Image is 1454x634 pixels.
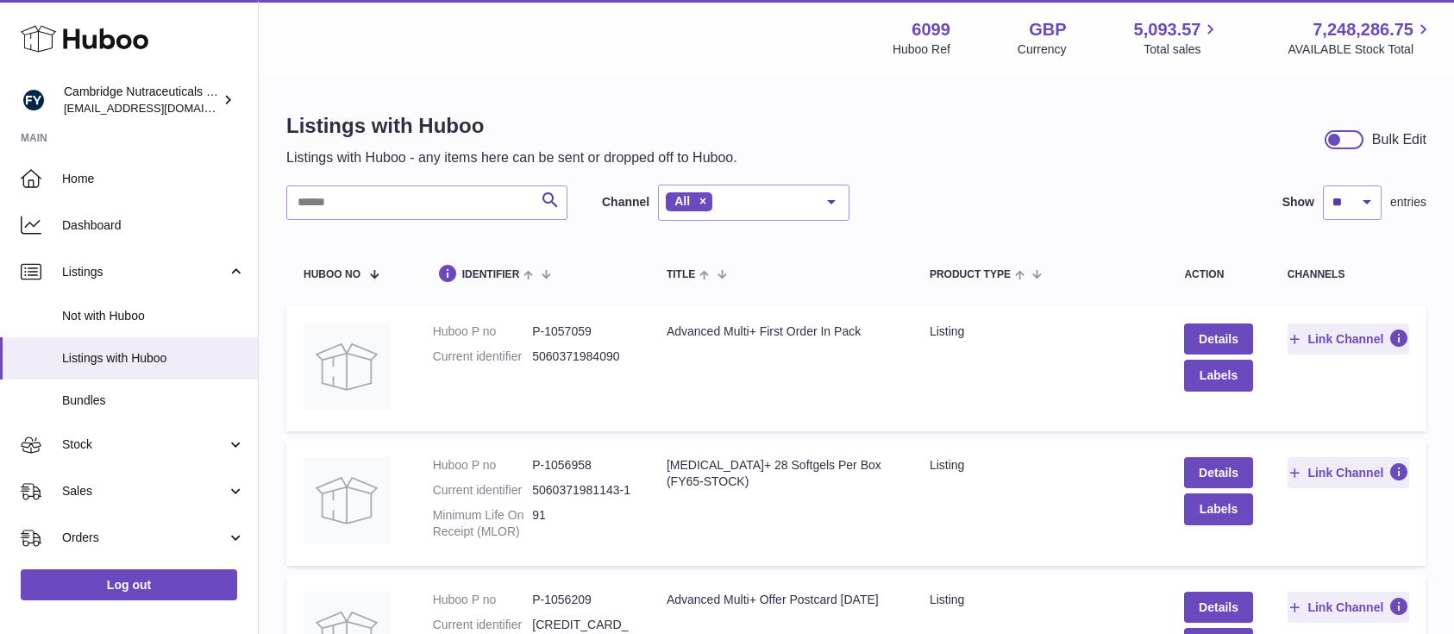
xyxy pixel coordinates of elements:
[62,171,245,187] span: Home
[930,592,1150,608] div: listing
[62,217,245,234] span: Dashboard
[21,569,237,600] a: Log out
[433,457,533,474] dt: Huboo P no
[667,269,695,280] span: title
[304,457,390,543] img: Vitamin D+ 28 Softgels Per Box (FY65-STOCK)
[930,323,1150,340] div: listing
[1184,493,1252,524] button: Labels
[286,112,737,140] h1: Listings with Huboo
[532,507,632,540] dd: 91
[433,323,533,340] dt: Huboo P no
[674,194,690,208] span: All
[286,148,737,167] p: Listings with Huboo - any items here can be sent or dropped off to Huboo.
[462,269,520,280] span: identifier
[602,194,649,210] label: Channel
[1029,18,1066,41] strong: GBP
[1372,130,1426,149] div: Bulk Edit
[1307,331,1383,347] span: Link Channel
[532,482,632,499] dd: 5060371981143-1
[304,269,360,280] span: Huboo no
[930,269,1011,280] span: Product Type
[1307,599,1383,615] span: Link Channel
[62,483,227,499] span: Sales
[433,482,533,499] dt: Current identifier
[1134,18,1201,41] span: 5,093.57
[1307,465,1383,480] span: Link Channel
[62,436,227,453] span: Stock
[1288,592,1409,623] button: Link Channel
[433,507,533,540] dt: Minimum Life On Receipt (MLOR)
[532,457,632,474] dd: P-1056958
[1288,269,1409,280] div: channels
[433,592,533,608] dt: Huboo P no
[1184,360,1252,391] button: Labels
[1134,18,1221,58] a: 5,093.57 Total sales
[62,350,245,367] span: Listings with Huboo
[62,530,227,546] span: Orders
[1184,269,1252,280] div: action
[667,323,895,340] div: Advanced Multi+ First Order In Pack
[667,592,895,608] div: Advanced Multi+ Offer Postcard [DATE]
[893,41,950,58] div: Huboo Ref
[1390,194,1426,210] span: entries
[1288,323,1409,355] button: Link Channel
[930,457,1150,474] div: listing
[1018,41,1067,58] div: Currency
[64,101,254,115] span: [EMAIL_ADDRESS][DOMAIN_NAME]
[62,392,245,409] span: Bundles
[532,348,632,365] dd: 5060371984090
[62,264,227,280] span: Listings
[1288,457,1409,488] button: Link Channel
[532,323,632,340] dd: P-1057059
[1288,41,1433,58] span: AVAILABLE Stock Total
[1313,18,1413,41] span: 7,248,286.75
[1282,194,1314,210] label: Show
[21,87,47,113] img: internalAdmin-6099@internal.huboo.com
[62,308,245,324] span: Not with Huboo
[1144,41,1220,58] span: Total sales
[1184,592,1252,623] a: Details
[1288,18,1433,58] a: 7,248,286.75 AVAILABLE Stock Total
[64,84,219,116] div: Cambridge Nutraceuticals Ltd
[1184,323,1252,355] a: Details
[912,18,950,41] strong: 6099
[532,592,632,608] dd: P-1056209
[304,323,390,410] img: Advanced Multi+ First Order In Pack
[433,348,533,365] dt: Current identifier
[1184,457,1252,488] a: Details
[667,457,895,490] div: [MEDICAL_DATA]+ 28 Softgels Per Box (FY65-STOCK)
